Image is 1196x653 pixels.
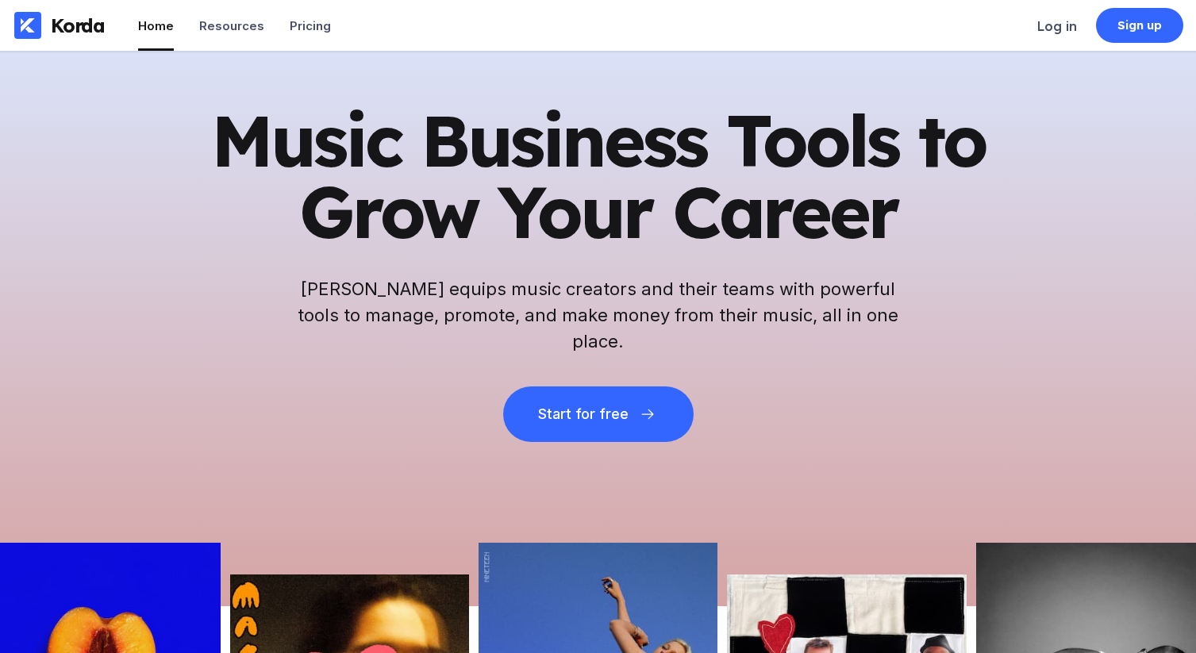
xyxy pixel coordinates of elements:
[51,13,105,37] div: Korda
[138,18,174,33] div: Home
[1096,8,1183,43] a: Sign up
[538,406,629,422] div: Start for free
[290,18,331,33] div: Pricing
[1117,17,1163,33] div: Sign up
[210,105,987,248] h1: Music Business Tools to Grow Your Career
[199,18,264,33] div: Resources
[297,276,900,355] h2: [PERSON_NAME] equips music creators and their teams with powerful tools to manage, promote, and m...
[503,386,694,442] button: Start for free
[1037,18,1077,34] div: Log in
